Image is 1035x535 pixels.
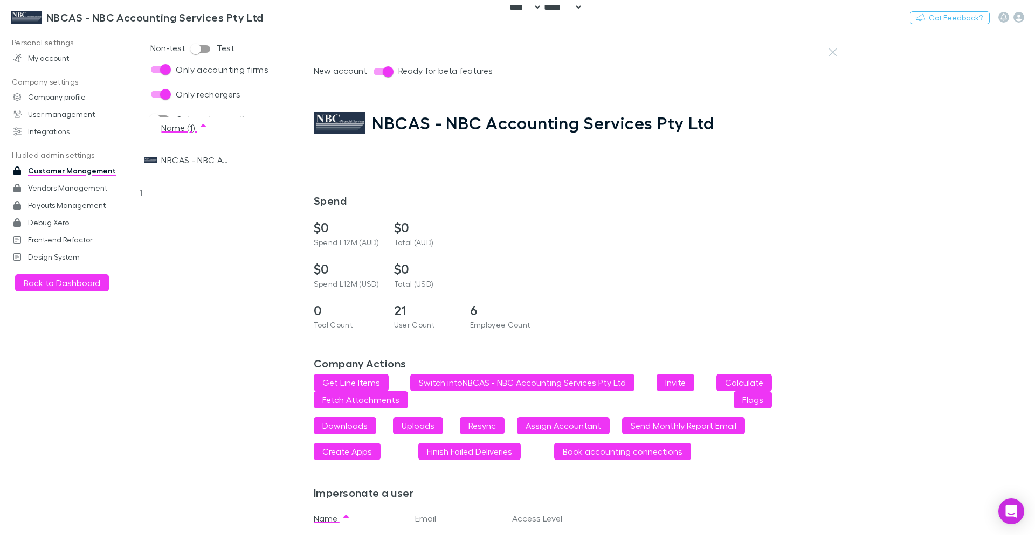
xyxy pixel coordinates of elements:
button: Email [415,508,449,529]
a: Integrations [2,123,146,140]
button: Back to Dashboard [15,274,109,291]
button: Downloads [314,417,376,434]
span: User Count [394,320,434,329]
h2: 21 [394,303,461,318]
a: Debug Xero [2,214,146,231]
button: Name (1) [161,117,208,138]
button: Uploads [393,417,443,434]
button: Invite [657,374,694,391]
span: Only accounting firms [176,63,268,76]
span: Spend L12M (AUD) [314,238,379,247]
span: Only recharge clients [176,113,263,126]
img: NBCAS - NBC Accounting Services Pty Ltd's Logo [11,11,42,24]
button: Resync [460,417,505,434]
button: Book accounting connections [554,443,691,460]
h2: 0 [314,303,381,318]
p: Hudled admin settings [2,149,146,162]
h2: $0 [314,261,381,277]
span: Spend L12M (USD) [314,279,379,288]
a: Design System [2,248,146,266]
h3: NBCAS - NBC Accounting Services Pty Ltd [46,11,264,24]
div: NBCAS - NBC Accounting Services Pty Ltd [161,138,232,182]
button: Get Line Items [314,374,389,391]
button: Send Monthly Report Email [622,417,745,434]
div: Open Intercom Messenger [998,498,1024,524]
span: Only rechargers [176,88,240,101]
a: User management [2,106,146,123]
button: Flags [734,391,772,408]
button: Finish Failed Deliveries [418,443,521,460]
span: Total (AUD) [394,238,434,247]
h1: NBCAS - NBC Accounting Services Pty Ltd [372,113,714,133]
button: Got Feedback? [910,11,990,24]
button: Assign Accountant [517,417,610,434]
button: Fetch Attachments [314,391,408,408]
h2: $0 [394,261,461,277]
p: Personal settings [2,36,146,50]
a: Customer Management [2,162,146,179]
a: Company profile [2,88,146,106]
a: My account [2,50,146,67]
h2: $0 [314,220,381,235]
h2: $0 [394,220,461,235]
span: Employee Count [470,320,530,329]
div: 1 [140,182,237,203]
div: Non-test Test [150,39,234,59]
button: Switch intoNBCAS - NBC Accounting Services Pty Ltd [410,374,634,391]
p: Company settings [2,75,146,89]
h2: 6 [470,303,537,318]
span: Tool Count [314,320,353,329]
button: Name [314,508,350,529]
button: Create Apps [314,443,381,460]
button: Calculate [716,374,772,391]
a: Payouts Management [2,197,146,214]
button: Access Level [512,508,575,529]
div: New account Ready for beta features [314,61,1009,82]
a: Front-end Refactor [2,231,146,248]
img: NBCAS - NBC Accounting Services Pty Ltd's Logo [144,154,157,166]
span: Total (USD) [394,279,434,288]
img: NBCAS - NBC Accounting Services Pty Ltd's Logo [314,112,366,134]
h3: Company Actions [314,357,853,370]
a: Vendors Management [2,179,146,197]
a: NBCAS - NBC Accounting Services Pty Ltd [4,4,270,30]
